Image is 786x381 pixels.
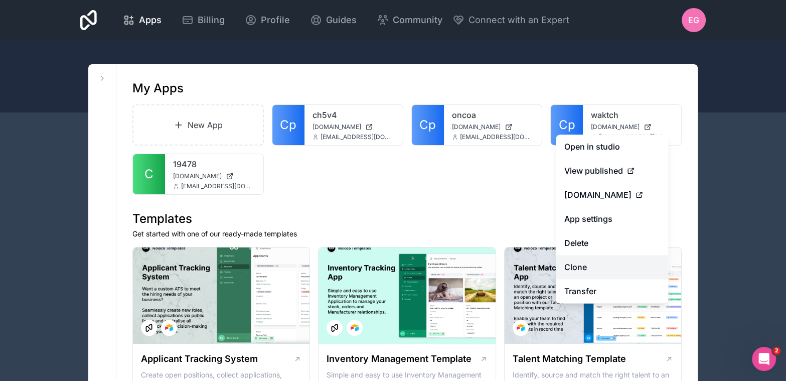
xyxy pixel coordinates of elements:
span: [DOMAIN_NAME] [173,172,222,180]
span: EG [688,14,699,26]
span: [EMAIL_ADDRESS][DOMAIN_NAME] [460,133,534,141]
a: [DOMAIN_NAME] [312,123,395,131]
span: Profile [261,13,290,27]
a: Apps [115,9,170,31]
h1: Templates [132,211,682,227]
a: C [133,154,165,194]
a: [DOMAIN_NAME] [556,183,668,207]
a: [DOMAIN_NAME] [173,172,255,180]
a: Cp [412,105,444,145]
span: Cp [419,117,436,133]
a: View published [556,159,668,183]
span: [DOMAIN_NAME] [591,123,640,131]
span: Connect with an Expert [468,13,569,27]
h1: Inventory Management Template [327,352,471,366]
a: ch5v4 [312,109,395,121]
a: Billing [174,9,233,31]
span: Community [393,13,442,27]
img: Airtable Logo [351,324,359,332]
p: Get started with one of our ready-made templates [132,229,682,239]
a: Guides [302,9,365,31]
a: New App [132,104,264,146]
img: Airtable Logo [165,324,173,332]
button: Delete [556,231,668,255]
span: [EMAIL_ADDRESS][DOMAIN_NAME] [321,133,395,141]
a: Cp [551,105,583,145]
span: Guides [326,13,357,27]
span: Apps [139,13,162,27]
a: Community [369,9,450,31]
a: App settings [556,207,668,231]
span: Cp [559,117,575,133]
a: Clone [556,255,668,279]
a: Profile [237,9,298,31]
h1: Applicant Tracking System [141,352,258,366]
span: Cp [280,117,296,133]
span: Billing [198,13,225,27]
iframe: Intercom live chat [752,347,776,371]
a: Open in studio [556,135,668,159]
a: waktch [591,109,673,121]
a: oncoa [452,109,534,121]
span: [DOMAIN_NAME] [452,123,501,131]
span: [EMAIL_ADDRESS][DOMAIN_NAME] [599,133,673,141]
span: C [144,166,153,182]
span: [DOMAIN_NAME] [312,123,361,131]
img: Airtable Logo [517,324,525,332]
span: View published [564,165,622,177]
h1: Talent Matching Template [513,352,626,366]
button: Connect with an Expert [452,13,569,27]
a: Transfer [556,279,668,303]
h1: My Apps [132,80,184,96]
span: [EMAIL_ADDRESS][DOMAIN_NAME] [181,182,255,190]
a: [DOMAIN_NAME] [591,123,673,131]
span: [DOMAIN_NAME] [564,189,631,201]
a: 19478 [173,158,255,170]
a: Cp [272,105,304,145]
span: 2 [772,347,780,355]
a: [DOMAIN_NAME] [452,123,534,131]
